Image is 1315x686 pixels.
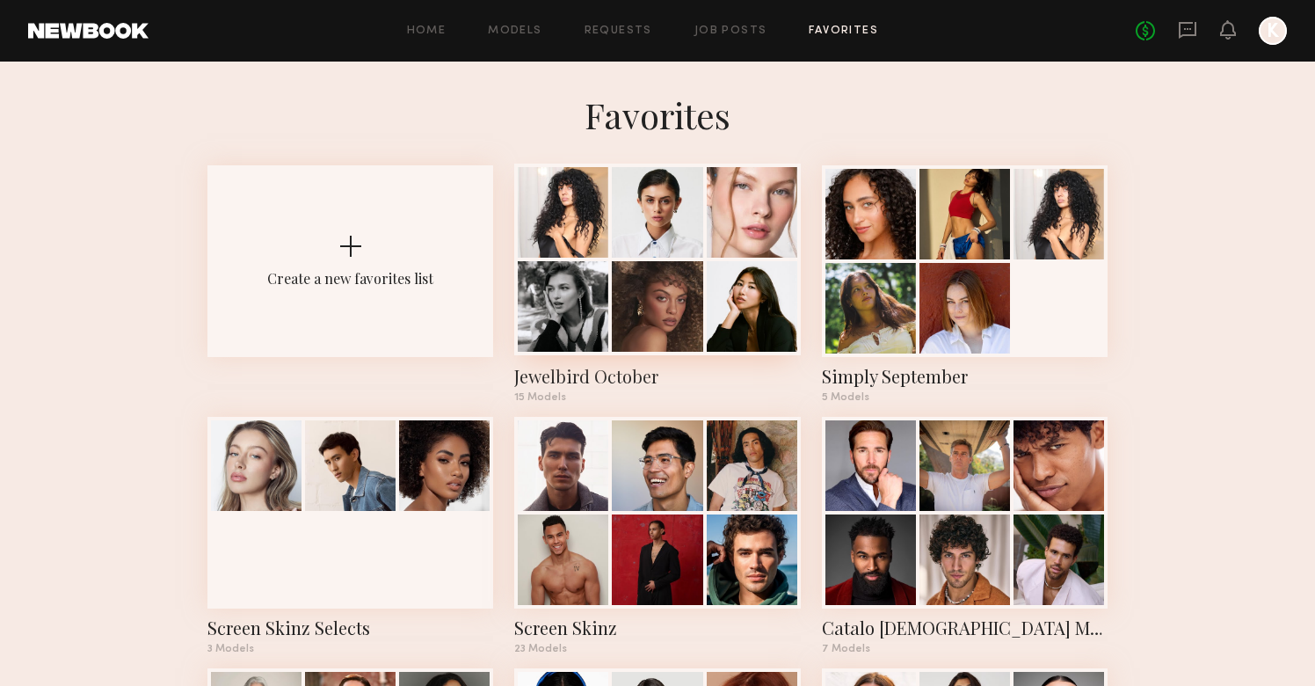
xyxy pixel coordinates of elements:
[585,26,652,37] a: Requests
[822,417,1108,654] a: Catalo [DEMOGRAPHIC_DATA] Models7 Models
[514,364,800,389] div: Jewelbird October
[207,616,493,640] div: Screen Skinz Selects
[514,165,800,403] a: Jewelbird October15 Models
[822,392,1108,403] div: 5 Models
[207,165,493,417] button: Create a new favorites list
[514,392,800,403] div: 15 Models
[809,26,878,37] a: Favorites
[514,417,800,654] a: Screen Skinz23 Models
[514,644,800,654] div: 23 Models
[822,165,1108,403] a: Simply September5 Models
[488,26,541,37] a: Models
[207,644,493,654] div: 3 Models
[267,269,433,288] div: Create a new favorites list
[822,616,1108,640] div: Catalo Male Models
[407,26,447,37] a: Home
[822,364,1108,389] div: Simply September
[514,616,800,640] div: Screen Skinz
[207,417,493,654] a: Screen Skinz Selects3 Models
[1259,17,1287,45] a: K
[694,26,767,37] a: Job Posts
[822,644,1108,654] div: 7 Models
